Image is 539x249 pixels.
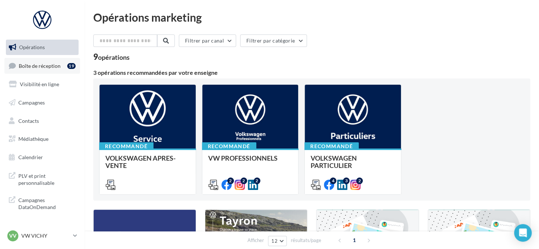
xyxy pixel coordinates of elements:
div: 9 [93,53,130,61]
span: VV [9,232,17,239]
button: Filtrer par canal [179,34,236,47]
button: Filtrer par catégorie [240,34,307,47]
span: Campagnes [18,99,45,106]
span: Campagnes DataOnDemand [18,195,76,211]
div: 2 [254,177,260,184]
a: Opérations [4,40,80,55]
span: VOLKSWAGEN PARTICULIER [311,154,357,169]
a: Campagnes DataOnDemand [4,192,80,214]
p: VW VICHY [21,232,70,239]
div: 3 [343,177,350,184]
span: PLV et print personnalisable [18,171,76,187]
span: Afficher [247,237,264,244]
a: Campagnes [4,95,80,110]
span: 12 [271,238,278,244]
a: Boîte de réception19 [4,58,80,74]
span: Contacts [18,117,39,124]
span: résultats/page [291,237,321,244]
a: PLV et print personnalisable [4,168,80,190]
div: 19 [67,63,76,69]
div: 2 [227,177,234,184]
span: Médiathèque [18,136,48,142]
button: 12 [268,236,287,246]
div: 2 [240,177,247,184]
span: VW PROFESSIONNELS [208,154,278,162]
span: Calendrier [18,154,43,160]
div: Recommandé [202,142,256,150]
div: 3 opérations recommandées par votre enseigne [93,70,530,76]
a: Calendrier [4,150,80,165]
a: Visibilité en ligne [4,77,80,92]
div: 2 [356,177,363,184]
span: 1 [348,234,360,246]
div: Open Intercom Messenger [514,224,532,242]
a: Médiathèque [4,131,80,147]
span: Boîte de réception [19,62,61,69]
span: Visibilité en ligne [20,81,59,87]
a: VV VW VICHY [6,229,79,243]
div: 4 [330,177,336,184]
span: VOLKSWAGEN APRES-VENTE [105,154,176,169]
div: Recommandé [99,142,153,150]
span: Opérations [19,44,45,50]
div: Opérations marketing [93,12,530,23]
div: Recommandé [304,142,359,150]
div: opérations [98,54,130,61]
a: Contacts [4,113,80,129]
